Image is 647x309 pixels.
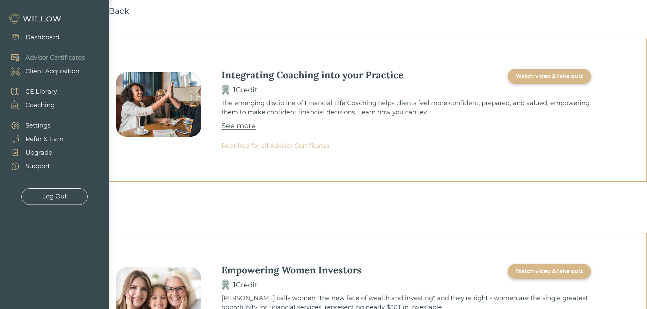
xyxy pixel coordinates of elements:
div: Watch video & take quiz [516,72,583,80]
a: Dashboard [3,31,59,44]
div: Integrating Coaching into your Practice [221,69,403,81]
div: CE Library [25,87,57,96]
div: 1 Credit [233,279,258,290]
div: Upgrade [25,148,52,157]
a: Advisor Certificates [3,51,85,64]
div: Advisor Certificates [25,53,85,62]
div: Settings [25,121,51,130]
div: Client Acquisition [25,67,79,76]
div: 1 Credit [233,84,258,95]
div: Empowering Women Investors [221,264,362,276]
a: Upgrade [3,146,64,159]
a: Coaching [3,98,57,112]
div: The emerging discipline of Financial Life Coaching helps clients feel more confident, prepared, a... [221,99,591,117]
div: Log Out [42,192,67,201]
div: Support [25,162,50,171]
a: See more [221,120,256,131]
div: Required for all Advisor Certificates [221,141,591,151]
div: Coaching [25,101,55,110]
a: Client Acquisition [3,64,85,78]
a: Refer & Earn [3,132,64,146]
a: Settings [3,119,64,132]
img: Willow [8,13,63,24]
div: Refer & Earn [25,135,64,144]
div: Dashboard [25,33,59,42]
div: Watch video & take quiz [516,267,583,275]
a: CE Library [3,85,57,98]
